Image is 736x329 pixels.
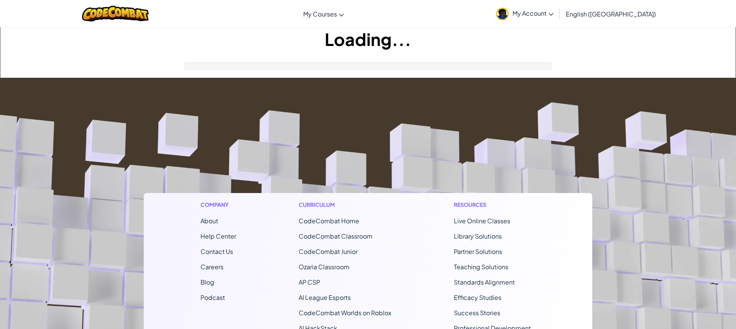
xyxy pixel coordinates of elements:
[299,201,391,209] h1: Curriculum
[0,27,736,51] h1: Loading...
[200,232,236,240] a: Help Center
[454,201,536,209] h1: Resources
[299,293,351,301] a: AI League Esports
[200,201,236,209] h1: Company
[513,9,554,17] span: My Account
[299,3,348,24] a: My Courses
[454,247,502,255] a: Partner Solutions
[299,247,358,255] a: CodeCombat Junior
[492,2,557,26] a: My Account
[299,232,373,240] a: CodeCombat Classroom
[454,263,508,271] a: Teaching Solutions
[200,217,218,225] a: About
[200,263,223,271] a: Careers
[454,278,515,286] a: Standards Alignment
[454,232,502,240] a: Library Solutions
[200,247,233,255] span: Contact Us
[299,263,350,271] a: Ozaria Classroom
[454,309,500,317] a: Success Stories
[299,217,359,225] span: CodeCombat Home
[200,278,214,286] a: Blog
[82,6,149,21] img: CodeCombat logo
[200,293,225,301] a: Podcast
[562,3,660,24] a: English ([GEOGRAPHIC_DATA])
[299,278,320,286] a: AP CSP
[299,309,391,317] a: CodeCombat Worlds on Roblox
[454,217,510,225] a: Live Online Classes
[566,10,656,18] span: English ([GEOGRAPHIC_DATA])
[496,8,509,20] img: avatar
[303,10,337,18] span: My Courses
[454,293,501,301] a: Efficacy Studies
